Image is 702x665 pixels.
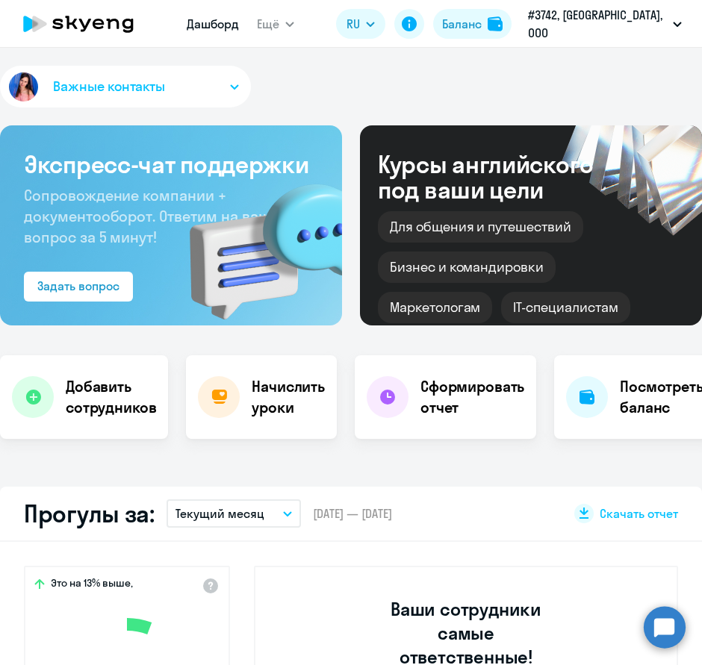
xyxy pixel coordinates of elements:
span: RU [347,15,360,33]
span: Сопровождение компании + документооборот. Ответим на ваш вопрос за 5 минут! [24,186,270,246]
span: Важные контакты [53,77,165,96]
h2: Прогулы за: [24,499,155,528]
p: #3742, [GEOGRAPHIC_DATA], ООО [528,6,667,42]
div: Курсы английского под ваши цели [378,152,633,202]
p: Текущий месяц [175,505,264,522]
h4: Сформировать отчет [420,376,524,418]
div: Баланс [442,15,482,33]
h4: Добавить сотрудников [66,376,156,418]
div: Маркетологам [378,292,492,323]
span: Скачать отчет [600,505,678,522]
a: Дашборд [187,16,239,31]
span: [DATE] — [DATE] [313,505,392,522]
h3: Экспресс-чат поддержки [24,149,318,179]
img: bg-img [168,157,342,325]
h4: Начислить уроки [252,376,325,418]
div: Для общения и путешествий [378,211,583,243]
button: Ещё [257,9,294,39]
div: Задать вопрос [37,277,119,295]
button: Задать вопрос [24,272,133,302]
span: Это на 13% выше, [51,576,133,594]
button: Текущий месяц [167,499,301,528]
button: #3742, [GEOGRAPHIC_DATA], ООО [521,6,689,42]
span: Ещё [257,15,279,33]
img: avatar [6,69,41,104]
button: RU [336,9,385,39]
div: IT-специалистам [501,292,630,323]
img: balance [488,16,503,31]
div: Бизнес и командировки [378,252,556,283]
button: Балансbalance [433,9,512,39]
